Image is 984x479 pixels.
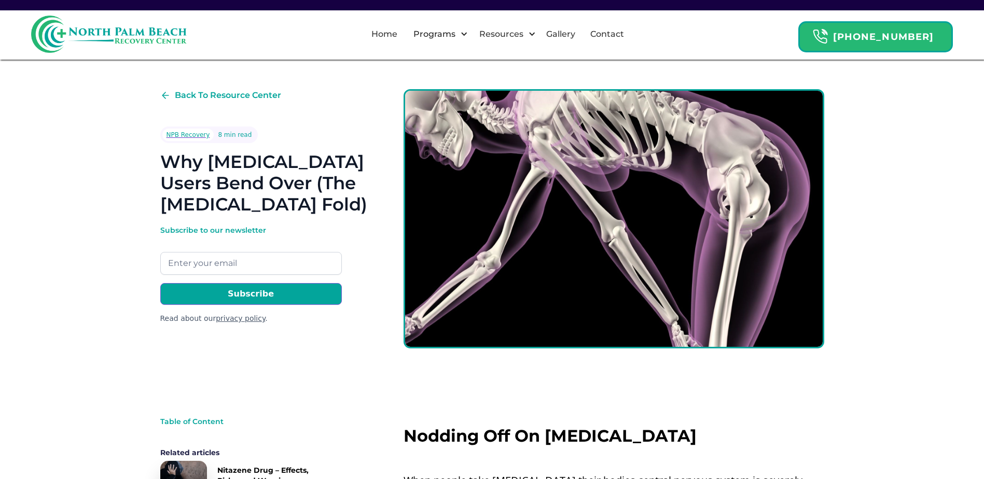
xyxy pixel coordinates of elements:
[160,225,342,324] form: Email Form
[470,18,538,51] div: Resources
[160,252,342,275] input: Enter your email
[160,416,326,427] div: Table of Content
[365,18,404,51] a: Home
[160,313,342,324] div: Read about our .
[160,89,281,102] a: Back To Resource Center
[812,29,828,45] img: Header Calendar Icons
[404,450,824,467] p: ‍
[404,427,824,445] h2: Nodding Off On [MEDICAL_DATA]
[216,314,265,322] a: privacy policy
[405,18,470,51] div: Programs
[160,447,326,458] div: Related articles
[540,18,581,51] a: Gallery
[477,28,526,40] div: Resources
[218,130,252,140] div: 8 min read
[584,18,630,51] a: Contact
[160,283,342,305] input: Subscribe
[162,129,214,141] a: NPB Recovery
[167,130,210,140] div: NPB Recovery
[175,89,281,102] div: Back To Resource Center
[411,28,458,40] div: Programs
[160,225,342,235] div: Subscribe to our newsletter
[833,31,934,43] strong: [PHONE_NUMBER]
[798,16,953,52] a: Header Calendar Icons[PHONE_NUMBER]
[160,151,370,215] h1: Why [MEDICAL_DATA] Users Bend Over (The [MEDICAL_DATA] Fold)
